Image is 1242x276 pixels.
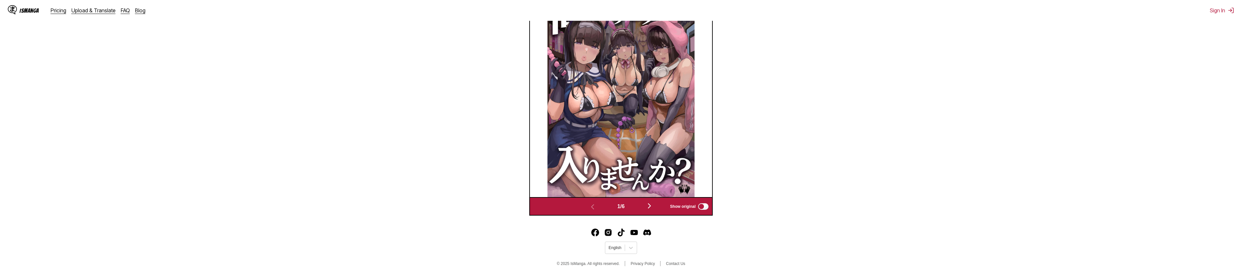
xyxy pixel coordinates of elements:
[617,204,624,209] span: 1 / 6
[643,229,651,236] a: Discord
[8,5,17,14] img: IsManga Logo
[8,5,51,16] a: IsManga LogoIsManga
[630,229,638,236] a: Youtube
[591,229,599,236] a: Facebook
[604,229,612,236] a: Instagram
[135,7,145,14] a: Blog
[617,229,625,236] a: TikTok
[630,229,638,236] img: IsManga YouTube
[643,229,651,236] img: IsManga Discord
[617,229,625,236] img: IsManga TikTok
[670,204,696,209] span: Show original
[19,7,39,14] div: IsManga
[666,261,685,266] a: Contact Us
[589,203,596,211] img: Previous page
[121,7,130,14] a: FAQ
[71,7,116,14] a: Upload & Translate
[51,7,66,14] a: Pricing
[557,261,620,266] span: © 2025 IsManga. All rights reserved.
[604,229,612,236] img: IsManga Instagram
[646,202,653,210] img: Next page
[1228,7,1234,14] img: Sign out
[698,203,709,210] input: Show original
[631,261,655,266] a: Privacy Policy
[1210,7,1234,14] button: Sign In
[608,245,609,250] input: Select language
[591,229,599,236] img: IsManga Facebook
